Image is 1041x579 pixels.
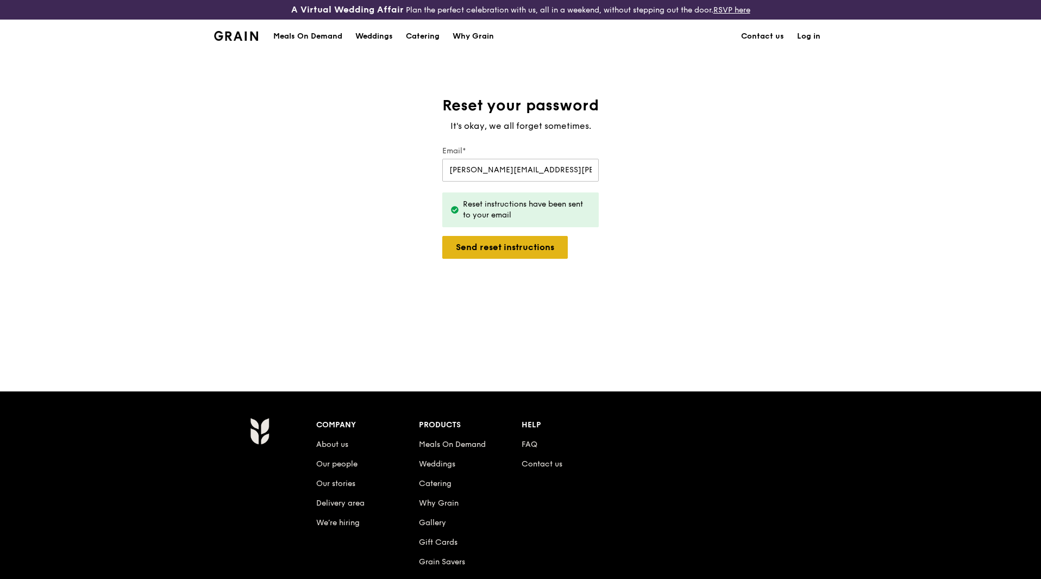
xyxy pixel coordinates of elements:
[250,418,269,445] img: Grain
[522,418,624,433] div: Help
[442,236,568,259] button: Send reset instructions
[349,20,399,53] a: Weddings
[446,20,500,53] a: Why Grain
[214,19,258,52] a: GrainGrain
[713,5,750,15] a: RSVP here
[316,440,348,449] a: About us
[453,20,494,53] div: Why Grain
[419,479,451,488] a: Catering
[316,418,419,433] div: Company
[419,418,522,433] div: Products
[316,459,358,469] a: Our people
[522,440,537,449] a: FAQ
[291,4,404,15] h3: A Virtual Wedding Affair
[419,557,465,566] a: Grain Savers
[214,31,258,41] img: Grain
[442,146,599,157] label: Email*
[791,20,827,53] a: Log in
[463,199,590,221] div: Reset instructions have been sent to your email
[406,20,440,53] div: Catering
[273,20,342,53] div: Meals On Demand
[419,499,459,508] a: Why Grain
[316,518,360,527] a: We’re hiring
[450,121,591,131] span: It's okay, we all forget sometimes.
[434,96,607,115] h1: Reset your password
[419,459,455,469] a: Weddings
[316,479,355,488] a: Our stories
[419,538,457,547] a: Gift Cards
[419,518,446,527] a: Gallery
[208,4,833,15] div: Plan the perfect celebration with us, all in a weekend, without stepping out the door.
[355,20,393,53] div: Weddings
[522,459,562,469] a: Contact us
[399,20,446,53] a: Catering
[316,499,365,508] a: Delivery area
[419,440,486,449] a: Meals On Demand
[735,20,791,53] a: Contact us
